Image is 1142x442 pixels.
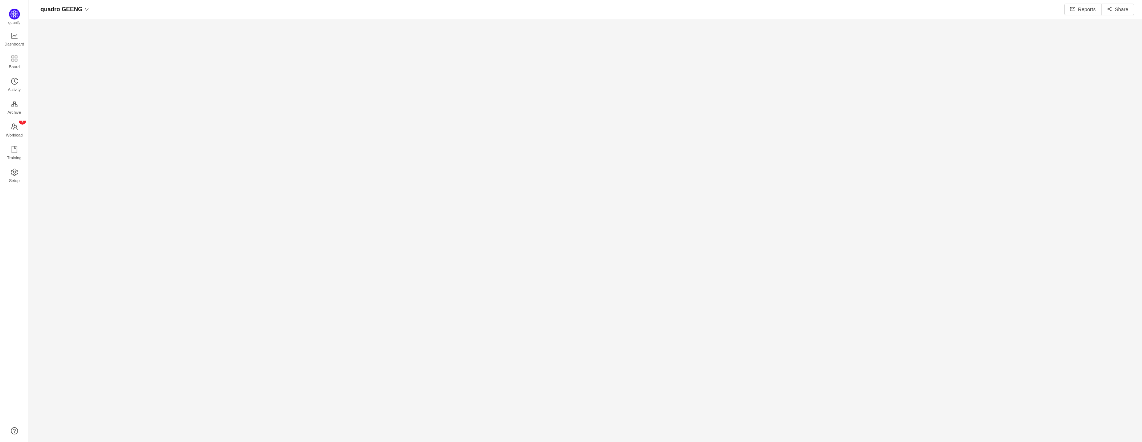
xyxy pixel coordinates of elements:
[9,60,20,74] span: Board
[11,78,18,85] i: icon: history
[9,9,20,19] img: Quantify
[11,55,18,70] a: Board
[19,117,26,125] sup: 1
[8,105,21,120] span: Archive
[7,151,21,165] span: Training
[11,169,18,183] a: Setup
[11,32,18,39] i: icon: line-chart
[11,32,18,47] a: Dashboard
[85,7,89,12] i: icon: down
[11,146,18,161] a: Training
[21,117,23,125] p: 1
[11,146,18,153] i: icon: book
[4,37,24,51] span: Dashboard
[11,123,18,138] a: icon: teamWorkload
[1101,4,1134,15] button: icon: share-altShare
[11,427,18,434] a: icon: question-circle
[40,4,82,15] span: quadro GEENG
[9,173,20,188] span: Setup
[11,78,18,92] a: Activity
[11,100,18,108] i: icon: gold
[1064,4,1102,15] button: icon: mailReports
[8,82,21,97] span: Activity
[11,123,18,130] i: icon: team
[11,55,18,62] i: icon: appstore
[11,101,18,115] a: Archive
[8,21,21,25] span: Quantify
[11,169,18,176] i: icon: setting
[6,128,23,142] span: Workload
